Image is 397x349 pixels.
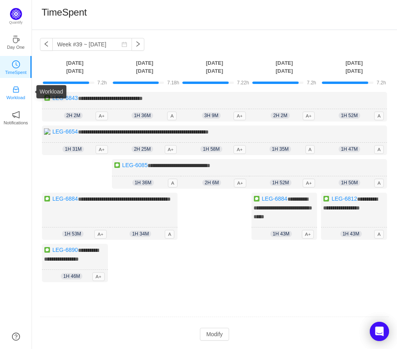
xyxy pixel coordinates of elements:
p: Quantify [9,20,23,26]
span: 1h 35m [269,146,291,152]
img: 13686 [44,128,50,135]
span: A [165,230,174,239]
span: 1h 58m [200,146,222,152]
span: A+ [303,112,315,120]
a: LEG-6812 [331,195,357,202]
th: [DATE] [DATE] [40,59,110,75]
span: 2h 2m [271,112,289,119]
span: 3h 9m [202,112,221,119]
span: 1h 47m [339,146,360,152]
button: icon: left [40,38,53,51]
h1: TimeSpent [42,6,87,18]
a: LEG-6843 [52,95,78,101]
span: A+ [94,230,107,239]
span: 7.2h [377,80,386,86]
span: 2h 25m [132,146,153,152]
span: 1h 46m [61,273,82,279]
span: A [374,112,384,120]
th: [DATE] [DATE] [110,59,180,75]
button: icon: right [132,38,144,51]
span: A+ [303,179,315,187]
span: 1h 50m [339,179,360,186]
a: LEG-6890 [52,247,78,253]
span: 1h 53m [62,231,84,237]
p: TimeSpent [5,69,27,76]
span: 1h 36m [132,179,154,186]
i: icon: calendar [122,42,127,47]
span: 1h 52m [270,179,291,186]
p: Workload [6,94,25,101]
p: Day One [7,44,24,51]
span: A [374,179,384,187]
img: Quantify [10,8,22,20]
i: icon: clock-circle [12,60,20,68]
i: icon: inbox [12,86,20,94]
p: Notifications [4,119,28,126]
span: 1h 43m [270,231,292,237]
a: LEG-6884 [262,195,287,202]
span: A+ [96,145,108,154]
span: 1h 52m [339,112,360,119]
span: A [168,179,178,187]
img: issue-type-icons [44,95,50,101]
span: 1h 34m [130,231,151,237]
span: 1h 43m [340,231,362,237]
a: icon: question-circle [12,333,20,341]
input: Select a week [52,38,132,51]
span: A+ [234,179,246,187]
th: [DATE] [DATE] [319,59,389,75]
img: issue-type-icons [253,195,260,202]
img: issue-type-icons [323,195,329,202]
span: 7.2h [307,80,316,86]
span: A [374,145,384,154]
a: icon: coffeeDay One [12,38,20,46]
span: A [374,230,384,239]
span: 7.2h [98,80,107,86]
i: icon: notification [12,111,20,119]
span: A+ [233,112,246,120]
span: 2h 6m [202,179,221,186]
th: [DATE] [DATE] [249,59,319,75]
span: A+ [165,145,177,154]
span: 1h 36m [132,112,153,119]
i: icon: coffee [12,35,20,43]
div: Open Intercom Messenger [370,322,389,341]
span: A+ [233,145,246,154]
span: A+ [302,230,314,239]
span: A [167,112,177,120]
a: icon: notificationNotifications [12,113,20,121]
th: [DATE] [DATE] [180,59,249,75]
span: A+ [96,112,108,120]
span: 7.22h [237,80,249,86]
img: issue-type-icons [114,162,120,168]
a: icon: inboxWorkload [12,88,20,96]
span: A+ [92,272,105,281]
a: LEG-6884 [52,195,78,202]
img: issue-type-icons [44,247,50,253]
button: Modify [200,328,229,341]
span: 1h 31m [62,146,84,152]
img: issue-type-icons [44,195,50,202]
a: icon: clock-circleTimeSpent [12,63,20,71]
span: 2h 2m [64,112,83,119]
span: A [305,145,315,154]
span: 7.18h [167,80,179,86]
a: LEG-6085 [122,162,148,168]
a: LEG-6654 [52,128,78,135]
